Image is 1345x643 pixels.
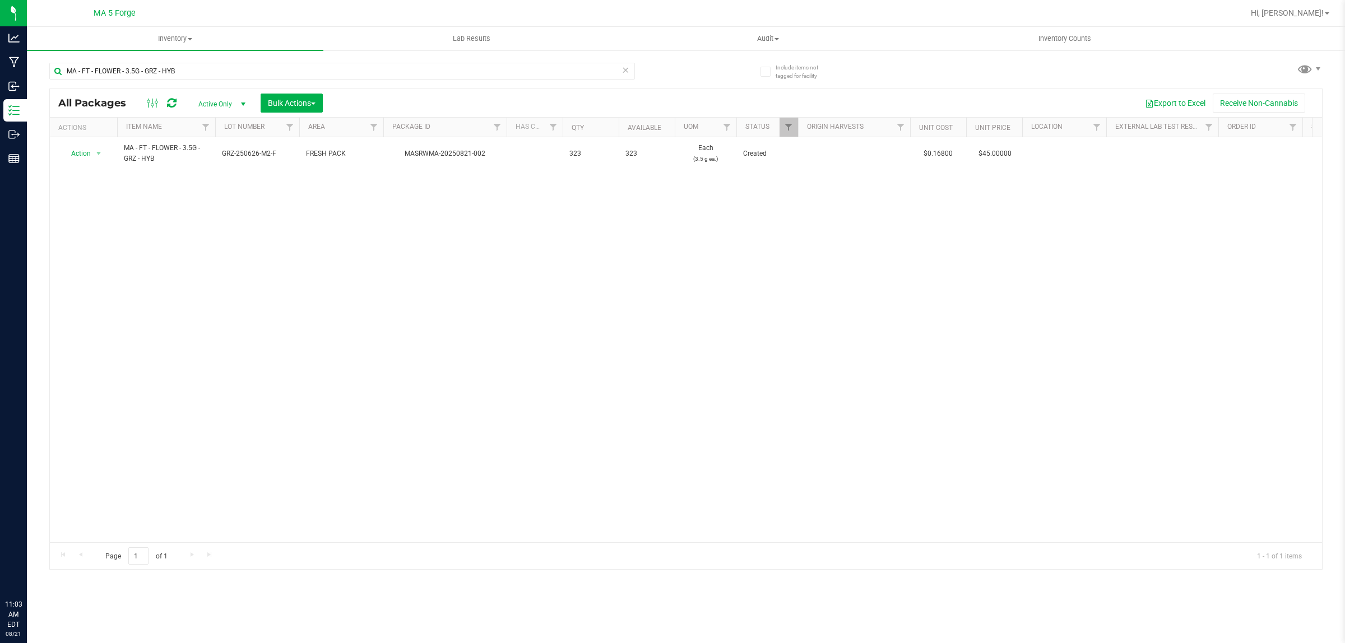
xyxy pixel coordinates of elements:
[622,63,629,77] span: Clear
[8,81,20,92] inline-svg: Inbound
[8,153,20,164] inline-svg: Reports
[743,148,791,159] span: Created
[681,143,730,164] span: Each
[438,34,505,44] span: Lab Results
[8,105,20,116] inline-svg: Inventory
[1248,547,1311,564] span: 1 - 1 of 1 items
[1227,123,1256,131] a: Order Id
[197,118,215,137] a: Filter
[718,118,736,137] a: Filter
[1213,94,1305,113] button: Receive Non-Cannabis
[96,547,177,565] span: Page of 1
[49,63,635,80] input: Search Package ID, Item Name, SKU, Lot or Part Number...
[58,97,137,109] span: All Packages
[124,143,208,164] span: MA - FT - FLOWER - 3.5G - GRZ - HYB
[892,118,910,137] a: Filter
[11,553,45,587] iframe: Resource center
[27,34,323,44] span: Inventory
[268,99,316,108] span: Bulk Actions
[780,118,798,137] a: Filter
[1284,118,1302,137] a: Filter
[488,118,507,137] a: Filter
[807,123,864,131] a: Origin Harvests
[1115,123,1203,131] a: External Lab Test Result
[620,27,916,50] a: Audit
[975,124,1010,132] a: Unit Price
[1023,34,1106,44] span: Inventory Counts
[776,63,832,80] span: Include items not tagged for facility
[507,118,563,137] th: Has COA
[1311,123,1345,131] a: Shipment
[8,57,20,68] inline-svg: Manufacturing
[684,123,698,131] a: UOM
[94,8,136,18] span: MA 5 Forge
[5,599,22,630] p: 11:03 AM EDT
[222,148,293,159] span: GRZ-250626-M2-F
[1031,123,1063,131] a: Location
[5,630,22,638] p: 08/21
[745,123,769,131] a: Status
[261,94,323,113] button: Bulk Actions
[1200,118,1218,137] a: Filter
[281,118,299,137] a: Filter
[8,129,20,140] inline-svg: Outbound
[544,118,563,137] a: Filter
[681,153,730,164] p: (3.5 g ea.)
[973,146,1017,162] span: $45.00000
[910,137,966,170] td: $0.16800
[365,118,383,137] a: Filter
[126,123,162,131] a: Item Name
[628,124,661,132] a: Available
[58,124,113,132] div: Actions
[128,547,149,565] input: 1
[625,148,668,159] span: 323
[308,123,325,131] a: Area
[620,34,916,44] span: Audit
[382,148,508,159] div: MASRWMA-20250821-002
[917,27,1213,50] a: Inventory Counts
[919,124,953,132] a: Unit Cost
[1138,94,1213,113] button: Export to Excel
[27,27,323,50] a: Inventory
[8,32,20,44] inline-svg: Analytics
[92,146,106,161] span: select
[306,148,377,159] span: FRESH PACK
[572,124,584,132] a: Qty
[392,123,430,131] a: Package ID
[323,27,620,50] a: Lab Results
[61,146,91,161] span: Action
[1088,118,1106,137] a: Filter
[1251,8,1324,17] span: Hi, [PERSON_NAME]!
[569,148,612,159] span: 323
[224,123,265,131] a: Lot Number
